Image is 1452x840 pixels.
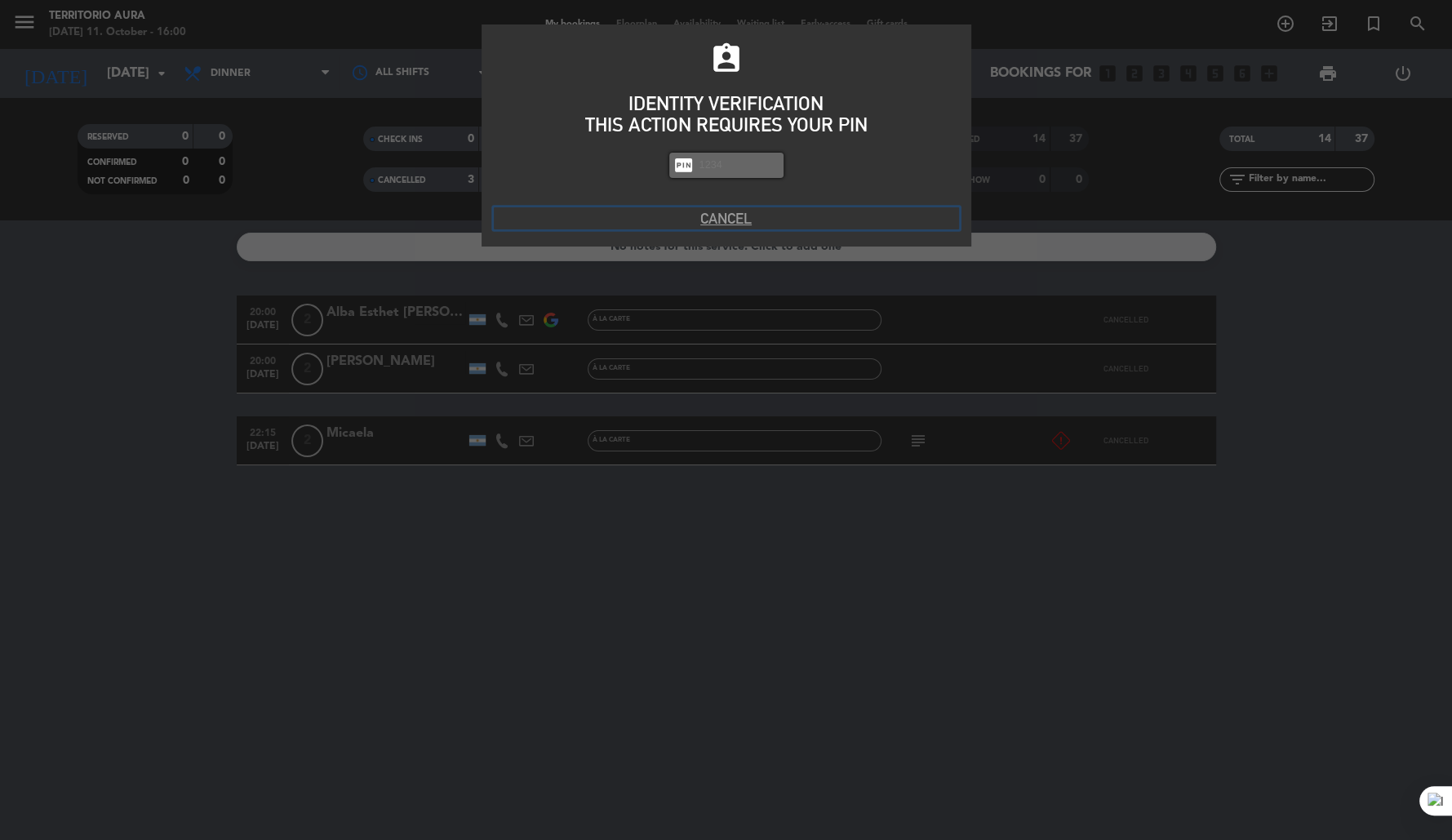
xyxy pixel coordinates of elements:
i: assignment_ind [709,42,744,76]
button: Cancel [494,207,959,229]
div: THIS ACTION REQUIRES YOUR PIN [494,114,959,136]
div: IDENTITY VERIFICATION [494,93,959,114]
input: 1234 [698,156,779,175]
i: fiber_pin [673,155,694,176]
